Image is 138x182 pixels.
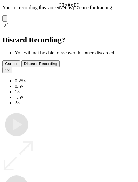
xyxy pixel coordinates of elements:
li: 1× [15,89,136,95]
span: 1 [5,68,7,72]
li: You will not be able to recover this once discarded. [15,50,136,56]
li: 0.5× [15,84,136,89]
li: 2× [15,100,136,106]
button: 1× [2,67,12,73]
a: 00:00:00 [59,2,79,9]
h2: Discard Recording? [2,36,136,44]
button: Cancel [2,60,20,67]
p: You are recording this voiceover as practice for training [2,5,136,10]
button: Discard Recording [21,60,60,67]
li: 0.25× [15,78,136,84]
li: 1.5× [15,95,136,100]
